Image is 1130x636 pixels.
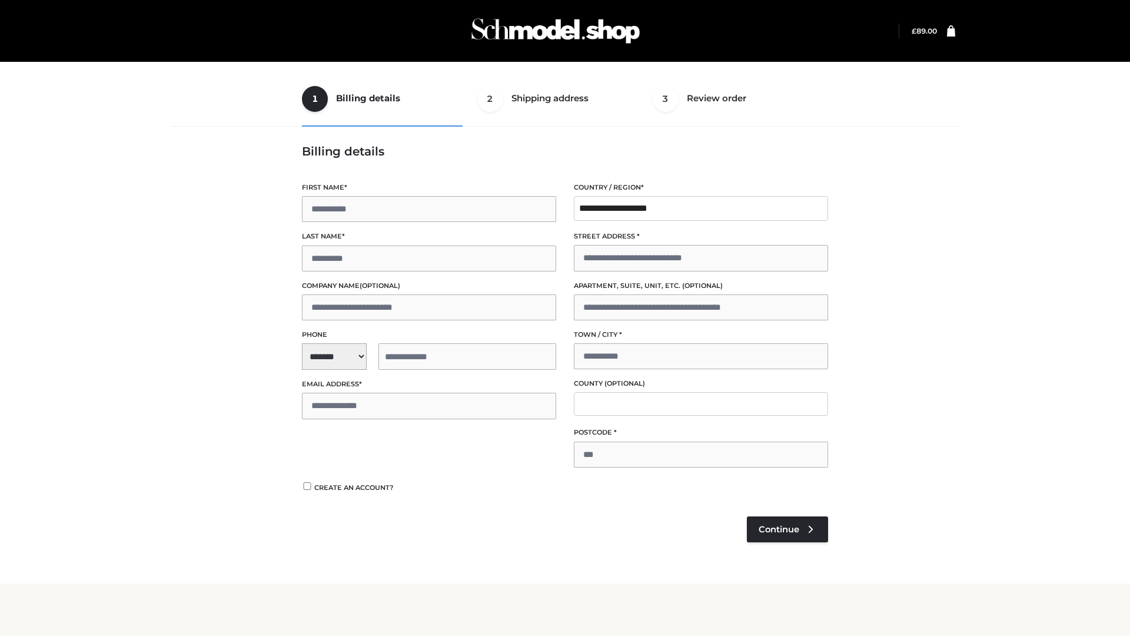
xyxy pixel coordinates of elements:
[912,26,937,35] a: £89.00
[302,144,828,158] h3: Billing details
[574,280,828,291] label: Apartment, suite, unit, etc.
[747,516,828,542] a: Continue
[302,231,556,242] label: Last name
[604,379,645,387] span: (optional)
[302,280,556,291] label: Company name
[574,427,828,438] label: Postcode
[912,26,937,35] bdi: 89.00
[314,483,394,492] span: Create an account?
[302,329,556,340] label: Phone
[912,26,916,35] span: £
[302,482,313,490] input: Create an account?
[574,182,828,193] label: Country / Region
[574,231,828,242] label: Street address
[302,182,556,193] label: First name
[574,378,828,389] label: County
[360,281,400,290] span: (optional)
[467,8,644,54] img: Schmodel Admin 964
[682,281,723,290] span: (optional)
[574,329,828,340] label: Town / City
[759,524,799,535] span: Continue
[302,379,556,390] label: Email address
